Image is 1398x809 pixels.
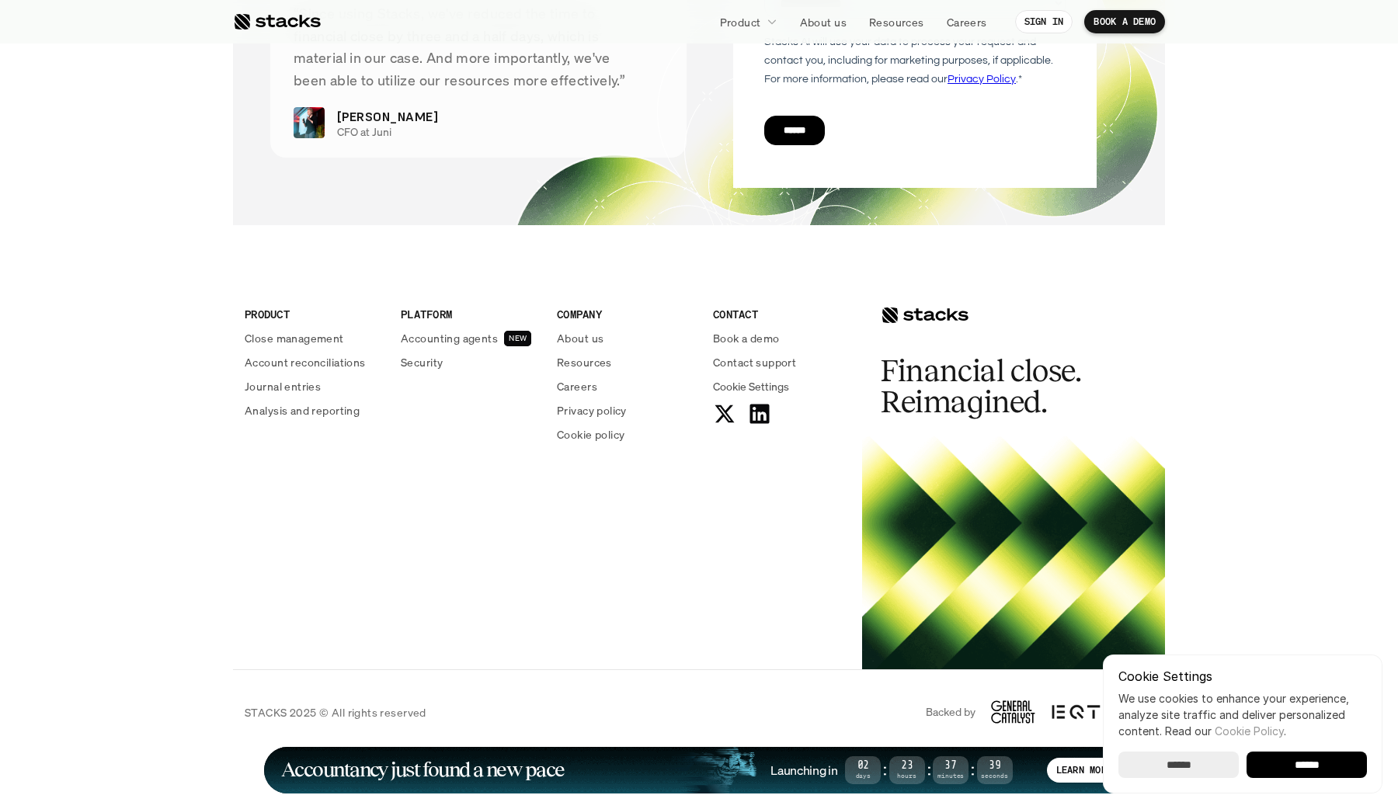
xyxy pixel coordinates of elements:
p: Resources [869,14,924,30]
a: Journal entries [245,378,382,394]
span: 37 [933,762,969,770]
span: Seconds [977,773,1013,779]
span: Minutes [933,773,969,779]
p: Contact support [713,354,796,370]
p: CONTACT [713,306,850,322]
p: Accounting agents [401,330,498,346]
a: Contact support [713,354,850,370]
span: Cookie Settings [713,378,789,394]
h4: Launching in [770,762,837,779]
p: Cookie Settings [1118,670,1367,682]
p: BOOK A DEMO [1094,16,1156,27]
p: LEARN MORE [1056,765,1112,776]
h1: Accountancy just found a new pace [281,761,565,779]
a: Resources [557,354,694,370]
p: Product [720,14,761,30]
p: COMPANY [557,306,694,322]
p: Journal entries [245,378,321,394]
span: 39 [977,762,1013,770]
p: CFO at Juni [337,126,650,139]
a: Privacy policy [557,402,694,418]
p: We use cookies to enhance your experience, analyze site traffic and deliver personalized content. [1118,690,1367,739]
p: Close management [245,330,344,346]
p: PLATFORM [401,306,538,322]
strong: : [925,761,933,779]
p: About us [557,330,603,346]
p: PRODUCT [245,306,382,322]
a: About us [791,8,856,36]
a: Accounting agentsNEW [401,330,538,346]
a: Cookie Policy [1215,724,1284,738]
p: Careers [947,14,987,30]
h2: Financial close. Reimagined. [881,356,1114,418]
p: Account reconciliations [245,354,366,370]
p: Security [401,354,443,370]
a: BOOK A DEMO [1084,10,1165,33]
strong: : [969,761,976,779]
button: Cookie Trigger [713,378,789,394]
p: Book a demo [713,330,780,346]
p: [PERSON_NAME] [337,107,438,126]
p: SIGN IN [1024,16,1064,27]
a: Accountancy just found a new paceLaunching in02Days:23Hours:37Minutes:39SecondsLEARN MORE [264,747,1134,793]
a: Security [401,354,538,370]
a: Cookie policy [557,426,694,443]
p: “Since using Stacks, we've reduced the time to financial close by three and a half days, which is... [294,2,663,92]
p: Resources [557,354,612,370]
p: Backed by [926,706,975,719]
span: 02 [845,762,881,770]
p: STACKS 2025 © All rights reserved [245,704,426,720]
a: Analysis and reporting [245,402,382,418]
a: Close management [245,330,382,346]
p: Analysis and reporting [245,402,360,418]
p: Privacy policy [557,402,627,418]
a: Careers [937,8,996,36]
h2: NEW [509,334,527,343]
a: Careers [557,378,694,394]
span: Days [845,773,881,779]
a: SIGN IN [1015,10,1073,33]
p: Careers [557,378,597,394]
a: Privacy Policy [183,359,252,370]
p: Cookie policy [557,426,624,443]
a: Resources [860,8,934,36]
strong: : [881,761,889,779]
a: Book a demo [713,330,850,346]
a: About us [557,330,694,346]
span: Hours [889,773,925,779]
p: About us [800,14,847,30]
span: Read our . [1165,724,1286,738]
a: Account reconciliations [245,354,382,370]
span: 23 [889,762,925,770]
